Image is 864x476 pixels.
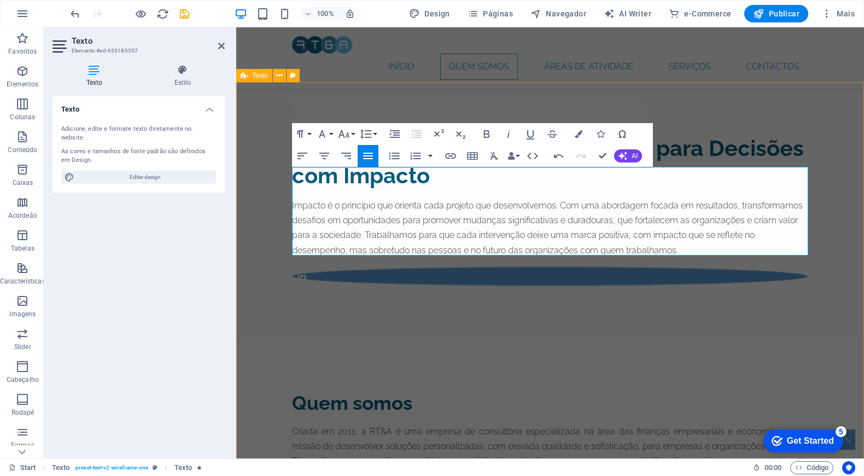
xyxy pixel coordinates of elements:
[405,5,454,22] button: Design
[68,7,81,20] button: undo
[61,171,216,184] button: Editar design
[141,65,225,88] h4: Estilo
[428,123,449,145] button: Superscript
[345,9,355,19] i: Ao redimensionar, ajusta automaticamente o nível de zoom para caber no dispositivo escolhido.
[7,375,39,384] p: Cabeçalho
[440,145,461,167] button: Insert Link
[542,123,563,145] button: Strikethrough
[336,145,357,167] button: Align Right
[612,123,633,145] button: Special Characters
[11,244,34,253] p: Tabelas
[409,8,450,19] span: Design
[592,145,613,167] button: Confirm (⌘+⏎)
[11,441,34,450] p: Formas
[69,8,81,20] i: Desfazer: Alterar texto (Ctrl+Z)
[174,461,192,474] span: Clique para selecionar. Clique duas vezes para editar
[78,171,213,184] span: Editar design
[821,8,855,19] span: Mais
[405,145,426,167] button: Ordered List
[11,408,34,417] p: Rodapé
[178,8,191,20] i: Salvar (Ctrl+S)
[52,65,141,88] h4: Texto
[426,145,435,167] button: Ordered List
[178,7,191,20] button: save
[484,145,505,167] button: Clear Formatting
[8,211,37,220] p: Acordeão
[522,145,543,167] button: HTML
[590,123,611,145] button: Icons
[292,145,313,167] button: Align Left
[7,80,38,89] p: Elementos
[468,8,513,19] span: Páginas
[753,461,782,474] h6: Tempo de sessão
[530,8,586,19] span: Navegador
[61,147,216,165] div: As cores e tamanhos de fonte padrão são definidos em Design.
[506,145,521,167] button: Data Bindings
[568,123,589,145] button: Colors
[9,5,89,28] div: Get Started 5 items remaining, 0% complete
[498,123,519,145] button: Italic (⌘I)
[384,145,405,167] button: Unordered List
[548,145,569,167] button: Undo (⌘Z)
[462,145,483,167] button: Insert Table
[14,343,31,351] p: Slider
[604,8,651,19] span: AI Writer
[795,461,828,474] span: Código
[753,8,799,19] span: Publicar
[8,146,37,154] p: Conteúdo
[406,123,427,145] button: Decrease Indent
[790,461,833,474] button: Código
[56,397,572,426] p: Criada em 2011, a RT&A é uma empresa de consultoria especializada na área das finanças empresaria...
[599,5,656,22] button: AI Writer
[32,12,79,22] div: Get Started
[156,8,169,20] i: Recarregar página
[664,5,735,22] button: e-Commerce
[817,5,859,22] button: Mais
[476,123,497,145] button: Bold (⌘B)
[153,465,157,471] i: Este elemento é uma predefinição personalizável
[52,461,202,474] nav: breadcrumb
[669,8,731,19] span: e-Commerce
[772,463,774,472] span: :
[252,72,268,79] span: Texto
[314,145,335,167] button: Align Center
[156,7,169,20] button: reload
[13,178,33,187] p: Caixas
[405,5,454,22] div: Design (Ctrl+Alt+Y)
[61,125,216,143] div: Adicione, edite e formate texto diretamente no website.
[56,426,572,456] p: Enquanto empresa de consultoria especializada, orientamo-nos para a prestação de serviços a segme...
[744,5,808,22] button: Publicar
[74,461,148,474] span: . preset-text-v2-wireframe-one
[764,461,781,474] span: 00 00
[197,465,202,471] i: O elemento contém uma animação
[632,153,638,159] span: AI
[520,123,541,145] button: Underline (⌘U)
[336,123,357,145] button: Font Size
[292,123,313,145] button: Paragraph Format
[9,310,36,318] p: Imagens
[526,5,591,22] button: Navegador
[463,5,517,22] button: Páginas
[317,7,334,20] h6: 100%
[450,123,471,145] button: Subscript
[842,461,855,474] button: Usercentrics
[358,123,378,145] button: Line Height
[9,461,36,474] a: Clique para cancelar a seleção. Clique duas vezes para abrir as Páginas
[52,96,225,116] h4: Texto
[72,46,203,56] h3: Elemento #ed-653180557
[314,123,335,145] button: Font Family
[614,149,642,162] button: AI
[384,123,405,145] button: Increase Indent
[10,113,35,121] p: Colunas
[358,145,378,167] button: Align Justify
[570,145,591,167] button: Redo (⌘⇧Z)
[72,36,225,46] h2: Texto
[52,461,69,474] span: Clique para selecionar. Clique duas vezes para editar
[134,7,147,20] button: Clique aqui para sair do modo de visualização e continuar editando
[8,47,37,56] p: Favoritos
[300,7,339,20] button: 100%
[81,2,92,13] div: 5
